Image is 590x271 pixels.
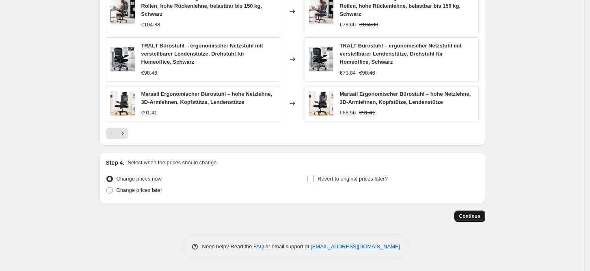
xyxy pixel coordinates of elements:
h2: Step 4. [106,159,125,167]
strike: €98.46 [359,69,375,77]
span: Marsail Ergonomischer Bürostuhl – hohe Netzlehne, 3D-Armlehnen, Kopfstütze, Lendenstütze [141,91,272,105]
a: FAQ [253,243,264,249]
img: 71-tTLbGokL_80x.jpg [309,91,333,116]
button: Next [117,128,128,139]
span: or email support at [264,243,311,249]
span: TRALT Bürostuhl – ergonomischer Netzstuhl mit verstellbarer Lendenstütze, Drehstuhl für Homeoffic... [340,43,462,65]
span: Continue [459,213,480,219]
p: Select when the prices should change [128,159,216,167]
img: 71LWhgxJCaL_80x.jpg [309,47,333,71]
span: Change prices now [117,176,162,182]
span: Change prices later [117,187,162,193]
div: €73.84 [340,69,356,77]
div: €78.66 [340,21,356,29]
span: Marsail Ergonomischer Bürostuhl – hohe Netzlehne, 3D-Armlehnen, Kopfstütze, Lendenstütze [340,91,471,105]
span: TRALT Bürostuhl – ergonomischer Netzstuhl mit verstellbarer Lendenstütze, Drehstuhl für Homeoffic... [141,43,263,65]
img: 71LWhgxJCaL_80x.jpg [110,47,135,71]
a: [EMAIL_ADDRESS][DOMAIN_NAME] [311,243,400,249]
button: Continue [454,211,485,222]
strike: €91.41 [359,109,375,117]
div: €91.41 [141,109,158,117]
div: €98.46 [141,69,158,77]
strike: €104.88 [359,21,378,29]
nav: Pagination [106,128,128,139]
span: Revert to original prices later? [318,176,388,182]
img: 71-tTLbGokL_80x.jpg [110,91,135,116]
div: €68.56 [340,109,356,117]
span: Need help? Read the [202,243,254,249]
div: €104.88 [141,21,160,29]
